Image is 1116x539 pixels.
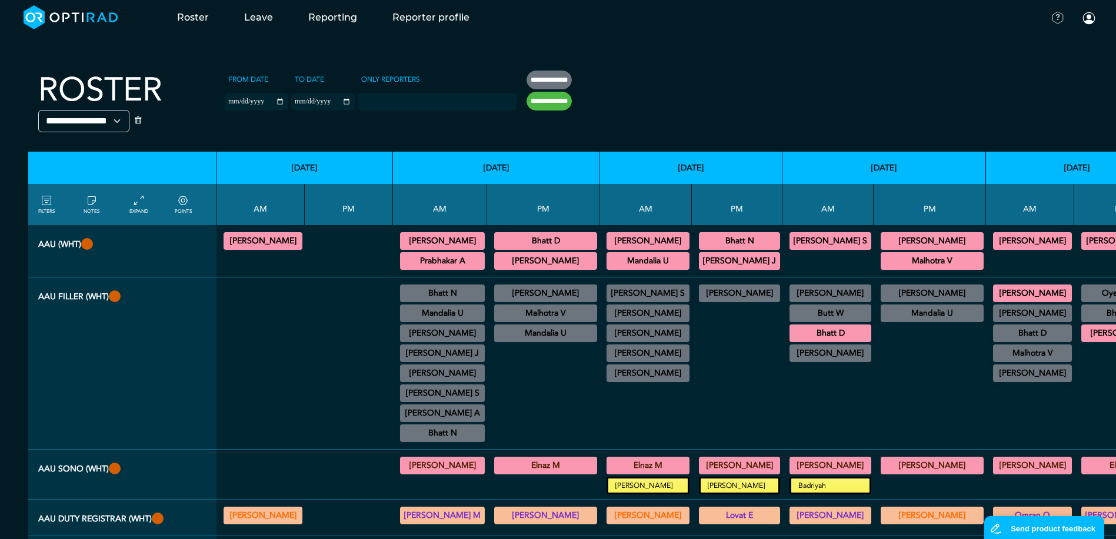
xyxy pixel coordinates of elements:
[882,234,982,248] summary: [PERSON_NAME]
[789,507,871,524] div: Various levels of experience 08:30 - 13:30
[400,232,485,250] div: CT Trauma & Urgent/MRI Trauma & Urgent 08:30 - 13:30
[789,457,871,474] div: General US 08:30 - 13:00
[599,152,782,184] th: [DATE]
[881,457,984,474] div: General US 13:30 - 18:30
[701,254,778,268] summary: [PERSON_NAME] J
[699,457,780,474] div: General US 13:30 - 18:30
[791,478,870,493] small: Badriyah
[608,234,688,248] summary: [PERSON_NAME]
[701,478,778,493] small: [PERSON_NAME]
[400,284,485,302] div: US Interventional MSK 08:30 - 11:00
[882,306,982,320] summary: Mandalia U
[881,304,984,322] div: CT Trauma & Urgent/MRI Trauma & Urgent 13:30 - 18:30
[993,457,1072,474] div: General US 08:30 - 13:00
[496,254,595,268] summary: [PERSON_NAME]
[993,324,1072,342] div: US Diagnostic MSK/US Interventional MSK 09:00 - 11:00
[995,326,1070,340] summary: Bhatt D
[607,232,689,250] div: CT Trauma & Urgent/MRI Trauma & Urgent 08:30 - 13:30
[402,406,483,420] summary: [PERSON_NAME] A
[607,457,689,474] div: General US 08:30 - 13:00
[995,346,1070,360] summary: Malhotra V
[608,458,688,473] summary: Elnaz M
[881,284,984,302] div: General CT/General MRI/General XR 13:00 - 15:00
[225,508,301,523] summary: [PERSON_NAME]
[993,232,1072,250] div: CT Trauma & Urgent/MRI Trauma & Urgent 08:30 - 13:30
[789,344,871,362] div: Off Site 08:30 - 13:30
[494,232,597,250] div: CT Trauma & Urgent/MRI Trauma & Urgent 13:30 - 18:30
[225,234,301,248] summary: [PERSON_NAME]
[402,254,483,268] summary: Prabhakar A
[791,234,870,248] summary: [PERSON_NAME] S
[400,252,485,270] div: CT Trauma & Urgent/MRI Trauma & Urgent 08:30 - 13:30
[791,458,870,473] summary: [PERSON_NAME]
[496,458,595,473] summary: Elnaz M
[129,194,148,215] a: collapse/expand entries
[608,478,688,493] small: [PERSON_NAME]
[400,304,485,322] div: US Diagnostic MSK/US Interventional MSK/US General Adult 09:00 - 12:00
[789,324,871,342] div: CT Trauma & Urgent/MRI Trauma & Urgent 08:30 - 13:30
[358,71,424,88] label: Only Reporters
[400,424,485,442] div: CT Interventional MSK 11:00 - 12:00
[400,344,485,362] div: General CT/General MRI/General XR 09:30 - 11:30
[494,457,597,474] div: General US 13:30 - 18:30
[494,324,597,342] div: FLU General Paediatric 14:00 - 15:00
[494,284,597,302] div: CD role 13:30 - 15:30
[28,500,216,535] th: AAU Duty Registrar (WHT)
[608,254,688,268] summary: Mandalia U
[789,284,871,302] div: CD role 07:00 - 13:00
[494,252,597,270] div: CT Trauma & Urgent/MRI Trauma & Urgent 13:30 - 18:30
[400,384,485,402] div: General CT/General MRI/General XR 10:00 - 12:00
[881,507,984,524] div: Exact role to be defined 13:30 - 18:30
[995,306,1070,320] summary: [PERSON_NAME]
[881,252,984,270] div: CT Trauma & Urgent/MRI Trauma & Urgent 13:30 - 18:30
[782,184,874,225] th: AM
[607,304,689,322] div: General CT/General MRI/General XR 08:30 - 12:30
[882,508,982,523] summary: [PERSON_NAME]
[28,277,216,450] th: AAU FILLER (WHT)
[789,304,871,322] div: General CT/General MRI/General XR 08:00 - 13:00
[701,234,778,248] summary: Bhatt N
[28,225,216,277] th: AAU (WHT)
[608,306,688,320] summary: [PERSON_NAME]
[699,284,780,302] div: General CT/General MRI/General XR 13:30 - 18:30
[496,326,595,340] summary: Mandalia U
[216,184,305,225] th: AM
[607,364,689,382] div: ImE Lead till 1/4/2026 11:30 - 15:30
[995,234,1070,248] summary: [PERSON_NAME]
[882,286,982,300] summary: [PERSON_NAME]
[993,364,1072,382] div: General CT/General MRI/General XR 10:30 - 12:00
[225,71,272,88] label: From date
[607,284,689,302] div: Breast 08:00 - 11:00
[789,232,871,250] div: CT Trauma & Urgent/MRI Trauma & Urgent 08:30 - 13:30
[993,304,1072,322] div: CT Trauma & Urgent/MRI Trauma & Urgent 08:30 - 13:30
[874,184,986,225] th: PM
[699,507,780,524] div: Exact role to be defined 13:30 - 18:30
[782,152,986,184] th: [DATE]
[84,194,99,215] a: show/hide notes
[38,194,55,215] a: FILTERS
[607,252,689,270] div: CT Trauma & Urgent/MRI Trauma & Urgent 08:30 - 13:30
[402,234,483,248] summary: [PERSON_NAME]
[791,286,870,300] summary: [PERSON_NAME]
[494,304,597,322] div: CT Trauma & Urgent/MRI Trauma & Urgent 13:30 - 18:30
[402,286,483,300] summary: Bhatt N
[224,507,302,524] div: Various levels of experience 08:30 - 13:30
[400,324,485,342] div: US Head & Neck/US Interventional H&N 09:15 - 12:15
[791,508,870,523] summary: [PERSON_NAME]
[496,286,595,300] summary: [PERSON_NAME]
[402,366,483,380] summary: [PERSON_NAME]
[607,507,689,524] div: Various levels of experience 08:30 - 13:30
[995,286,1070,300] summary: [PERSON_NAME]
[608,508,688,523] summary: [PERSON_NAME]
[359,95,418,105] input: null
[995,366,1070,380] summary: [PERSON_NAME]
[224,232,302,250] div: CT Trauma & Urgent/MRI Trauma & Urgent 08:30 - 15:30
[496,234,595,248] summary: Bhatt D
[608,366,688,380] summary: [PERSON_NAME]
[175,194,192,215] a: collapse/expand expected points
[400,364,485,382] div: CT Neuro/CT Head & Neck/MRI Neuro/MRI Head & Neck/XR Head & Neck 09:30 - 14:00
[995,458,1070,473] summary: [PERSON_NAME]
[599,184,692,225] th: AM
[494,507,597,524] div: Exact role to be defined 13:30 - 18:30
[882,254,982,268] summary: Malhotra V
